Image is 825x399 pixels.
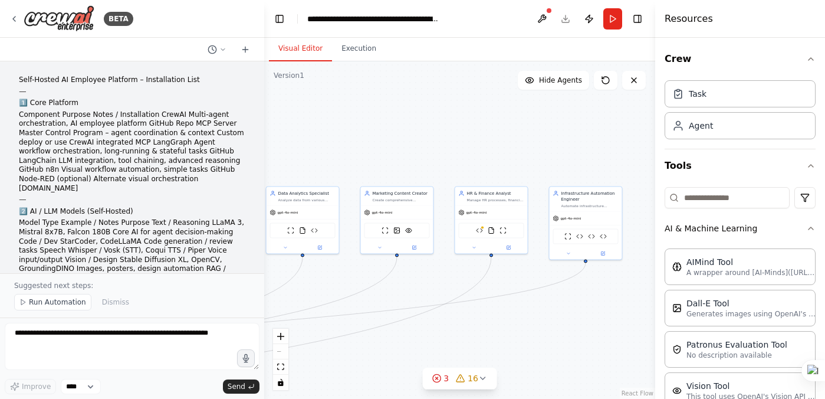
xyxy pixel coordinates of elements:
button: 316 [422,368,497,390]
img: Logo [24,5,94,32]
div: Automate infrastructure deployment, monitor system health, and manage containerized applications ... [561,204,619,208]
div: Agent [689,120,713,132]
p: ⸻ [19,87,245,97]
p: Generates images using OpenAI's Dall-E model. [686,309,816,319]
h4: Resources [665,12,713,26]
span: 3 [443,372,449,384]
button: Open in side panel [492,244,525,251]
button: Click to speak your automation idea [237,349,255,367]
button: Start a new chat [236,42,255,57]
button: Hide left sidebar [271,11,288,27]
div: Version 1 [274,71,304,80]
img: FileReadTool [299,227,306,234]
div: Manage HR processes, financial analysis, and operational reporting for {department} using open so... [467,198,524,202]
span: Hide Agents [539,76,582,85]
div: HR & Finance AnalystManage HR processes, financial analysis, and operational reporting for {depar... [455,187,528,254]
button: Visual Editor [269,37,332,61]
div: Patronus Evaluation Tool [686,339,787,351]
button: Open in side panel [303,244,337,251]
p: ⸻ [19,195,245,205]
img: Log Analysis Tool [588,233,595,240]
img: ERP CRM Tool [476,227,483,234]
button: Open in side panel [586,250,620,257]
button: Dismiss [96,294,135,310]
button: zoom in [273,329,288,344]
div: Crew [665,76,816,149]
img: DallETool [672,303,682,313]
div: Data Analytics Specialist [278,191,336,197]
span: gpt-4o-mini [278,210,298,215]
div: Analyze data from various sources including PostgreSQL, CSV files, and JSON datasets to generate ... [278,198,336,202]
img: Service Monitor Tool [600,233,607,240]
div: Infrastructure Automation Engineer [561,191,619,202]
span: gpt-4o-mini [372,210,393,215]
button: Hide right sidebar [629,11,646,27]
div: Data Analytics SpecialistAnalyze data from various sources including PostgreSQL, CSV files, and J... [266,187,340,254]
img: FileReadTool [488,227,495,234]
img: VisionTool [405,227,412,234]
button: Improve [5,379,56,394]
button: Run Automation [14,294,91,310]
button: AI & Machine Learning [665,213,816,244]
button: fit view [273,359,288,375]
button: Execution [332,37,386,61]
div: BETA [104,12,133,26]
div: Infrastructure Automation EngineerAutomate infrastructure deployment, monitor system health, and ... [549,187,623,260]
p: 2️⃣ AI / LLM Models (Self-Hosted) [19,207,245,217]
button: Switch to previous chat [203,42,231,57]
p: 1️⃣ Core Platform [19,99,245,108]
span: 16 [468,372,478,384]
img: Container Monitor Tool [576,233,583,240]
img: Log Analysis Tool [311,227,318,234]
img: ScrapeWebsiteTool [499,227,507,234]
span: Improve [22,382,51,391]
img: ScrapeWebsiteTool [382,227,389,234]
div: AIMind Tool [686,256,816,268]
p: A wrapper around [AI-Minds]([URL][DOMAIN_NAME]). Useful for when you need answers to questions fr... [686,268,816,277]
span: Run Automation [29,297,86,307]
div: HR & Finance Analyst [467,191,524,197]
button: toggle interactivity [273,375,288,390]
div: Marketing Content Creator [373,191,430,197]
span: Dismiss [102,297,129,307]
img: ScrapeWebsiteTool [287,227,294,234]
nav: breadcrumb [307,13,440,25]
button: Open in side panel [397,244,431,251]
p: Component Purpose Notes / Installation CrewAI Multi-agent orchestration, AI employee platform Git... [19,110,245,193]
img: DallETool [393,227,400,234]
p: Model Type Example / Notes Purpose Text / Reasoning LLaMA 3, Mistral 8x7B, Falcon 180B Core AI fo... [19,218,245,292]
img: VisionTool [672,386,682,395]
div: React Flow controls [273,329,288,390]
div: Create comprehensive marketing materials, SEO content, and visual assets for {marketing_campaign}... [373,198,430,202]
button: Hide Agents [518,71,589,90]
p: No description available [686,351,787,360]
button: Send [223,380,259,394]
img: ScrapeWebsiteTool [564,233,571,240]
span: gpt-4o-mini [466,210,487,215]
img: PatronusEvalTool [672,345,682,354]
div: Vision Tool [686,380,816,392]
div: Dall-E Tool [686,297,816,309]
button: Crew [665,42,816,76]
button: Tools [665,149,816,182]
div: Marketing Content CreatorCreate comprehensive marketing materials, SEO content, and visual assets... [360,187,434,254]
span: Send [228,382,245,391]
p: Suggested next steps: [14,281,250,290]
p: Self-Hosted AI Employee Platform – Installation List [19,76,245,85]
span: gpt-4o-mini [561,216,581,221]
div: Task [689,88,706,100]
a: React Flow attribution [622,390,653,397]
img: AIMindTool [672,262,682,272]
